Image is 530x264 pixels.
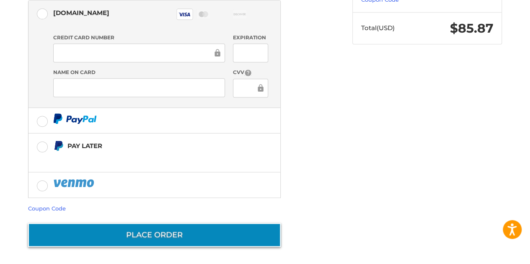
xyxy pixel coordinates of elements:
[53,141,64,151] img: Pay Later icon
[361,24,395,32] span: Total (USD)
[53,178,96,188] img: PayPal icon
[53,155,228,162] iframe: PayPal Message 1
[53,34,225,41] label: Credit Card Number
[450,21,494,36] span: $85.87
[53,69,225,76] label: Name on Card
[53,6,109,20] div: [DOMAIN_NAME]
[233,69,268,77] label: CVV
[28,223,281,247] button: Place Order
[233,34,268,41] label: Expiration
[28,205,66,212] a: Coupon Code
[53,113,97,124] img: PayPal icon
[67,139,228,153] div: Pay Later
